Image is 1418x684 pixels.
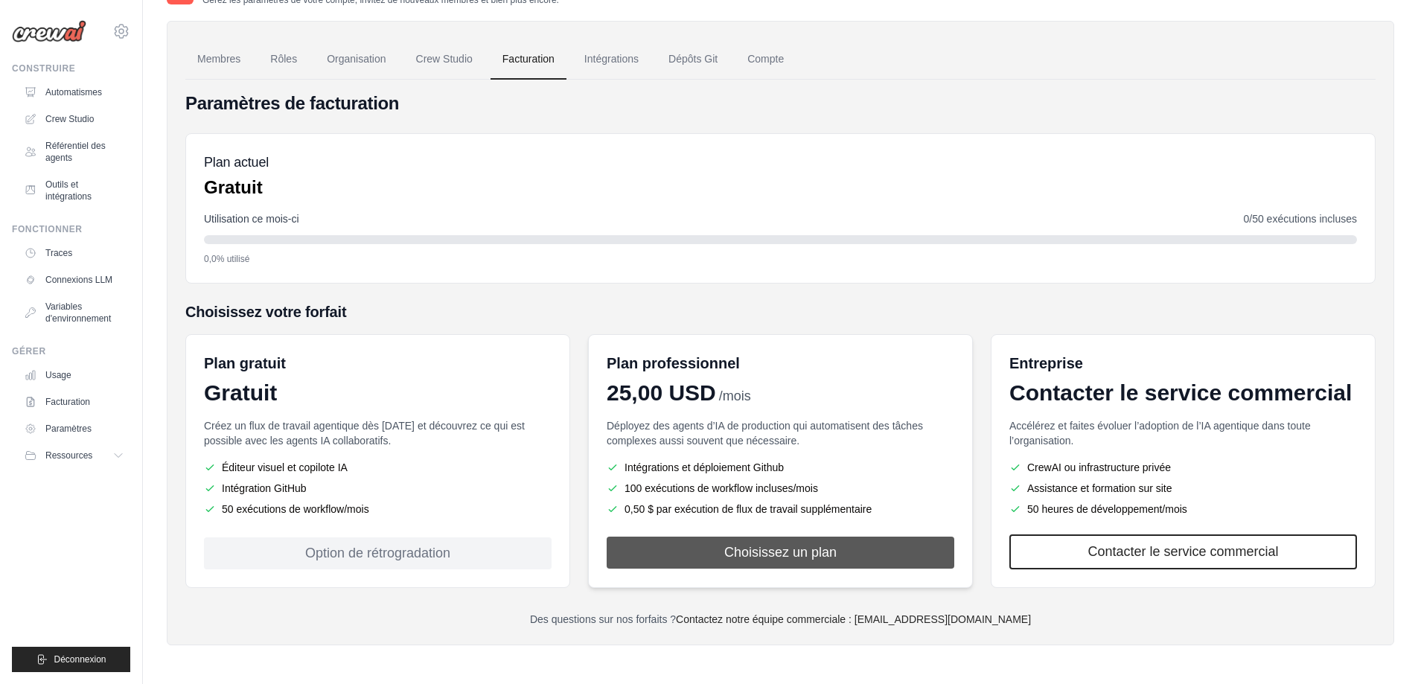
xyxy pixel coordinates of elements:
a: Facturation [491,39,566,80]
img: Logo [12,20,86,42]
font: Fonctionner [12,224,83,234]
font: Plan actuel [204,155,269,170]
a: Traces [18,241,130,265]
font: Assistance et formation sur site [1027,482,1172,494]
font: 0,50 $ par exécution de flux de travail supplémentaire [625,503,872,515]
font: Accélérez et faites évoluer l’adoption de l’IA agentique dans toute l’organisation. [1009,420,1311,447]
a: Facturation [18,390,130,414]
font: Variables d'environnement [45,301,111,324]
font: Organisation [327,53,386,65]
font: 0/50 exécutions incluses [1243,213,1357,225]
font: Option de rétrogradation [305,546,450,560]
a: Outils et intégrations [18,173,130,208]
a: Crew Studio [404,39,485,80]
a: Contacter le service commercial [1009,534,1357,569]
button: Déconnexion [12,647,130,672]
a: Rôles [258,39,309,80]
font: Automatismes [45,87,102,98]
font: Plan professionnel [607,355,740,371]
font: Crew Studio [45,114,94,124]
a: Connexions LLM [18,268,130,292]
font: Éditeur visuel et copilote IA [222,461,348,473]
font: Paramètres de facturation [185,93,399,113]
font: Connexions LLM [45,275,112,285]
a: Usage [18,363,130,387]
font: Crew Studio [416,53,473,65]
button: Ressources [18,444,130,467]
a: Variables d'environnement [18,295,130,330]
font: Gratuit [204,177,263,197]
font: 25,00 USD [607,380,716,405]
font: Choisissez un plan [724,545,837,560]
a: Compte [735,39,796,80]
font: Créez un flux de travail agentique dès [DATE] et découvrez ce qui est possible avec les agents IA... [204,420,525,447]
font: Contacter le service commercial [1088,544,1278,559]
font: Gérer [12,346,46,357]
font: Paramètres [45,423,92,434]
a: Contactez notre équipe commerciale : [EMAIL_ADDRESS][DOMAIN_NAME] [676,613,1031,625]
font: Facturation [502,53,555,65]
font: Traces [45,248,72,258]
font: Usage [45,370,71,380]
font: Facturation [45,397,90,407]
font: Choisissez votre forfait [185,304,346,320]
font: Utilisation ce mois-ci [204,213,299,225]
font: Référentiel des agents [45,141,106,163]
font: Intégration GitHub [222,482,307,494]
font: Plan gratuit [204,355,286,371]
font: Déconnexion [54,654,106,665]
font: Ressources [45,450,92,461]
font: Intégrations [584,53,639,65]
font: Entreprise [1009,355,1083,371]
font: Dépôts Git [668,53,718,65]
font: /mois [719,389,751,403]
font: Rôles [270,53,297,65]
font: 50 heures de développement/mois [1027,503,1187,515]
a: Référentiel des agents [18,134,130,170]
font: Compte [747,53,784,65]
a: Organisation [315,39,397,80]
font: Contacter le service commercial [1009,380,1352,405]
font: 100 exécutions de workflow incluses/mois [625,482,818,494]
font: 50 exécutions de workflow/mois [222,503,369,515]
font: Outils et intégrations [45,179,92,202]
a: Automatismes [18,80,130,104]
font: CrewAI ou infrastructure privée [1027,461,1171,473]
a: Dépôts Git [657,39,729,80]
font: Gratuit [204,380,277,405]
font: Déployez des agents d’IA de production qui automatisent des tâches complexes aussi souvent que né... [607,420,923,447]
button: Choisissez un plan [607,537,954,569]
a: Paramètres [18,417,130,441]
font: Construire [12,63,75,74]
font: Membres [197,53,240,65]
font: 0,0% utilisé [204,254,249,264]
a: Membres [185,39,252,80]
a: Crew Studio [18,107,130,131]
font: Des questions sur nos forfaits ? [530,613,676,625]
font: Intégrations et déploiement Github [625,461,784,473]
a: Intégrations [572,39,651,80]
